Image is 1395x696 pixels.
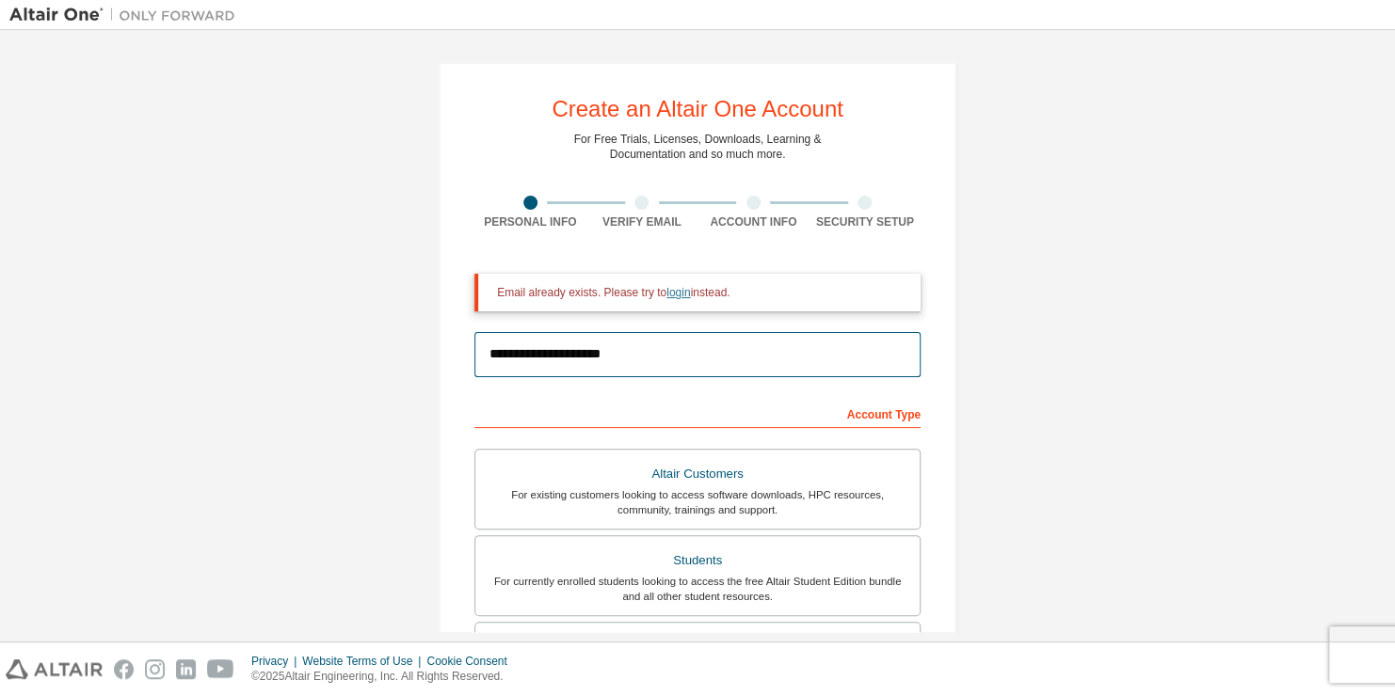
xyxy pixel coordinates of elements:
div: Account Info [697,214,810,229]
div: Email already exists. Please try to instead. [497,285,906,300]
div: Cookie Consent [426,654,518,669]
p: © 2025 Altair Engineering, Inc. All Rights Reserved. [251,669,519,685]
div: Create an Altair One Account [552,98,843,120]
div: Account Type [474,398,921,428]
img: altair_logo.svg [6,659,103,679]
div: Security Setup [810,214,922,229]
img: instagram.svg [145,659,165,679]
div: Altair Customers [487,461,908,487]
img: youtube.svg [207,659,234,679]
div: For Free Trials, Licenses, Downloads, Learning & Documentation and so much more. [574,132,822,162]
div: For currently enrolled students looking to access the free Altair Student Edition bundle and all ... [487,574,908,604]
div: Privacy [251,654,302,669]
div: Personal Info [474,214,586,229]
div: Students [487,547,908,574]
div: For existing customers looking to access software downloads, HPC resources, community, trainings ... [487,487,908,517]
a: login [666,286,690,299]
div: Website Terms of Use [302,654,426,669]
img: linkedin.svg [176,659,196,679]
img: facebook.svg [114,659,134,679]
img: Altair One [9,6,245,24]
div: Verify Email [586,214,698,229]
